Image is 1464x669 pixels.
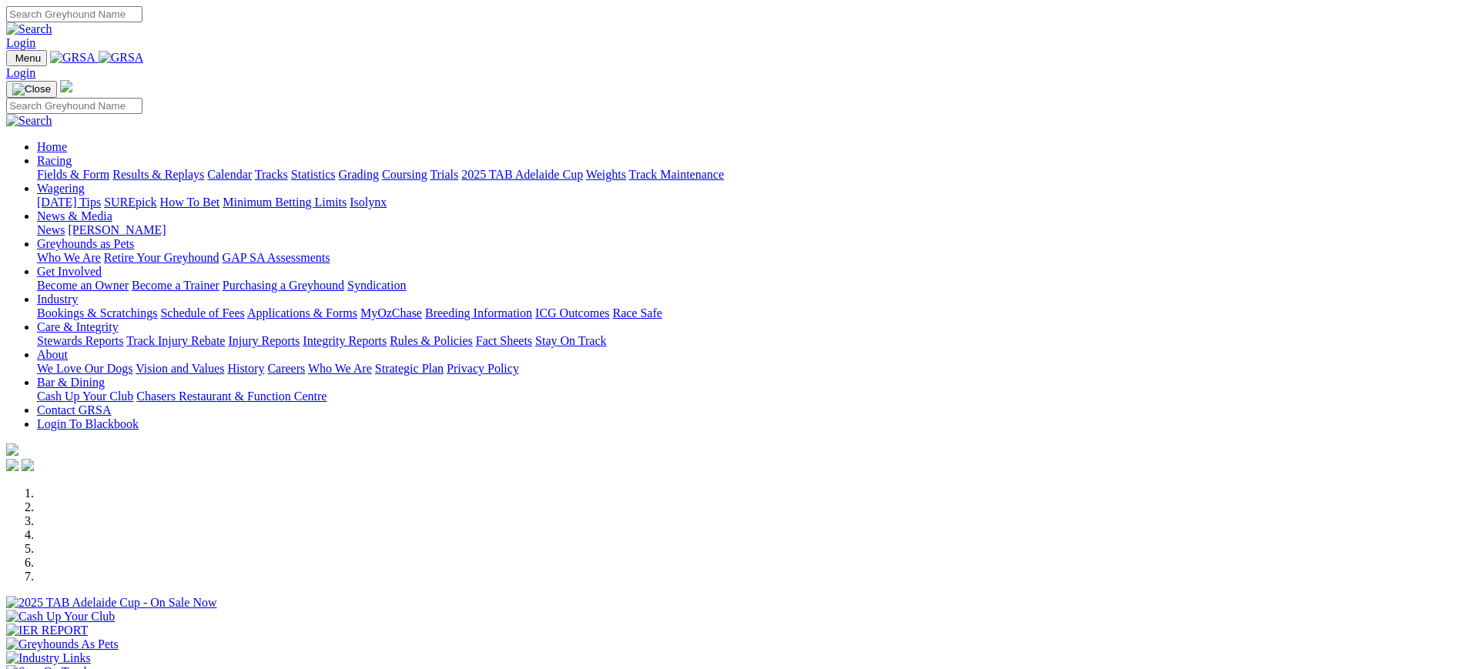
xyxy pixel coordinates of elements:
a: Home [37,140,67,153]
div: News & Media [37,223,1458,237]
a: Become an Owner [37,279,129,292]
a: GAP SA Assessments [223,251,330,264]
a: Stewards Reports [37,334,123,347]
a: Rules & Policies [390,334,473,347]
a: Login [6,36,35,49]
a: Become a Trainer [132,279,219,292]
a: Track Injury Rebate [126,334,225,347]
a: Applications & Forms [247,306,357,319]
a: Purchasing a Greyhound [223,279,344,292]
input: Search [6,6,142,22]
a: Results & Replays [112,168,204,181]
a: Bar & Dining [37,376,105,389]
img: Industry Links [6,651,91,665]
a: Who We Are [308,362,372,375]
div: Bar & Dining [37,390,1458,403]
img: IER REPORT [6,624,88,637]
a: How To Bet [160,196,220,209]
a: Grading [339,168,379,181]
a: Calendar [207,168,252,181]
a: Who We Are [37,251,101,264]
div: Care & Integrity [37,334,1458,348]
a: Stay On Track [535,334,606,347]
img: logo-grsa-white.png [60,80,72,92]
a: [DATE] Tips [37,196,101,209]
a: ICG Outcomes [535,306,609,319]
a: MyOzChase [360,306,422,319]
a: Trials [430,168,458,181]
a: Careers [267,362,305,375]
div: About [37,362,1458,376]
a: Get Involved [37,265,102,278]
a: Privacy Policy [447,362,519,375]
a: Isolynx [350,196,387,209]
a: Strategic Plan [375,362,444,375]
div: Wagering [37,196,1458,209]
a: Minimum Betting Limits [223,196,347,209]
a: Fact Sheets [476,334,532,347]
a: Coursing [382,168,427,181]
div: Greyhounds as Pets [37,251,1458,265]
img: GRSA [99,51,144,65]
a: We Love Our Dogs [37,362,132,375]
a: SUREpick [104,196,156,209]
a: Vision and Values [136,362,224,375]
a: Breeding Information [425,306,532,319]
button: Toggle navigation [6,50,47,66]
a: Racing [37,154,72,167]
a: Syndication [347,279,406,292]
img: Search [6,114,52,128]
button: Toggle navigation [6,81,57,98]
a: News & Media [37,209,112,222]
a: Bookings & Scratchings [37,306,157,319]
a: Cash Up Your Club [37,390,133,403]
img: twitter.svg [22,459,34,471]
img: Greyhounds As Pets [6,637,119,651]
img: Search [6,22,52,36]
img: logo-grsa-white.png [6,443,18,456]
div: Get Involved [37,279,1458,293]
img: Cash Up Your Club [6,610,115,624]
div: Industry [37,306,1458,320]
a: History [227,362,264,375]
a: Track Maintenance [629,168,724,181]
input: Search [6,98,142,114]
a: News [37,223,65,236]
a: Race Safe [612,306,662,319]
a: Retire Your Greyhound [104,251,219,264]
span: Menu [15,52,41,64]
a: Tracks [255,168,288,181]
a: Login [6,66,35,79]
a: [PERSON_NAME] [68,223,166,236]
a: About [37,348,68,361]
a: Wagering [37,182,85,195]
a: Login To Blackbook [37,417,139,430]
a: Schedule of Fees [160,306,244,319]
a: Weights [586,168,626,181]
a: Statistics [291,168,336,181]
img: GRSA [50,51,95,65]
a: Care & Integrity [37,320,119,333]
a: Contact GRSA [37,403,111,416]
img: Close [12,83,51,95]
a: Fields & Form [37,168,109,181]
a: Industry [37,293,78,306]
a: 2025 TAB Adelaide Cup [461,168,583,181]
a: Chasers Restaurant & Function Centre [136,390,327,403]
a: Greyhounds as Pets [37,237,134,250]
img: 2025 TAB Adelaide Cup - On Sale Now [6,596,217,610]
img: facebook.svg [6,459,18,471]
a: Injury Reports [228,334,300,347]
a: Integrity Reports [303,334,387,347]
div: Racing [37,168,1458,182]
